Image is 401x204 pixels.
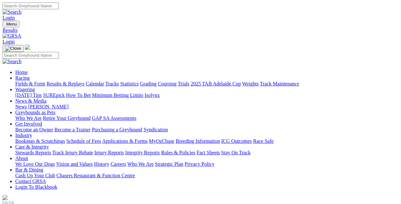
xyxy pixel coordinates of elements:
a: 2025 TAB Adelaide Cup [191,81,241,86]
a: Login [3,39,15,44]
div: About [15,161,398,167]
a: Isolynx [144,92,160,98]
a: How To Bet [66,92,91,98]
img: Search [3,59,22,64]
a: Statistics [120,81,139,86]
a: ICG Outcomes [221,138,252,144]
a: Integrity Reports [125,150,160,155]
a: Who We Are [127,161,154,167]
a: Stay On Track [221,150,250,155]
a: Bar & Dining [15,167,43,172]
a: Careers [110,161,126,167]
a: Wagering [15,87,35,92]
a: Privacy Policy [185,161,215,167]
a: Weights [242,81,259,86]
a: Racing [15,75,30,81]
a: Minimum Betting Limits [92,92,143,98]
a: SUREpick [43,92,65,98]
button: Toggle navigation [3,45,24,52]
a: Retire Your Greyhound [43,115,91,121]
button: Toggle navigation [3,21,19,27]
a: [DATE] Tips [15,92,42,98]
a: Injury Reports [94,150,124,155]
a: Who We Are [15,115,42,121]
a: History [94,161,109,167]
a: Cash Up Your Club [15,173,55,178]
img: GRSA [3,33,21,39]
a: Industry [15,133,32,138]
img: Close [5,46,21,51]
a: GAP SA Assessments [92,115,137,121]
a: Trials [178,81,189,86]
div: Greyhounds as Pets [15,115,398,121]
div: News & Media [15,104,398,110]
a: Bookings & Scratchings [15,138,65,144]
a: Stewards Reports [15,150,51,155]
a: Track Maintenance [260,81,299,86]
a: Become a Trainer [54,127,91,132]
a: Schedule of Fees [66,138,101,144]
a: Results [3,27,398,33]
img: logo-grsa-white.png [3,195,8,200]
a: Rules & Policies [161,150,195,155]
a: Get Involved [15,121,42,127]
a: Strategic Plan [155,161,183,167]
div: Bar & Dining [15,173,398,178]
a: Greyhounds as Pets [15,110,55,115]
div: Racing [15,81,398,87]
a: Track Injury Rebate [52,150,93,155]
a: Grading [140,81,157,86]
a: News [15,104,27,109]
a: Breeding Information [176,138,220,144]
a: Applications & Forms [102,138,148,144]
a: Syndication [144,127,168,132]
span: Menu [6,22,17,26]
a: Results & Replays [46,81,84,86]
a: Vision and Values [56,161,93,167]
a: News & Media [15,98,46,104]
input: Search [3,3,59,9]
input: Search [3,52,59,59]
div: Industry [15,138,398,144]
img: Search [3,9,22,15]
a: Calendar [86,81,104,86]
div: Care & Integrity [15,150,398,156]
a: Contact GRSA [15,178,46,184]
a: Login To Blackbook [15,184,57,190]
a: Tracks [105,81,119,86]
a: Care & Integrity [15,144,49,149]
a: Coursing [158,81,177,86]
img: logo-grsa-white.png [25,45,30,50]
a: MyOzChase [149,138,174,144]
div: Get Involved [15,127,398,133]
a: About [15,156,28,161]
div: Wagering [15,92,398,98]
a: Chasers Restaurant & Function Centre [56,173,135,178]
a: Become an Owner [15,127,53,132]
a: Fields & Form [15,81,45,86]
a: [PERSON_NAME] [28,104,68,109]
a: Purchasing a Greyhound [92,127,142,132]
a: Login [3,15,15,20]
a: Home [15,69,28,75]
a: We Love Our Dogs [15,161,55,167]
a: Fact Sheets [197,150,220,155]
a: Race Safe [253,138,273,144]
